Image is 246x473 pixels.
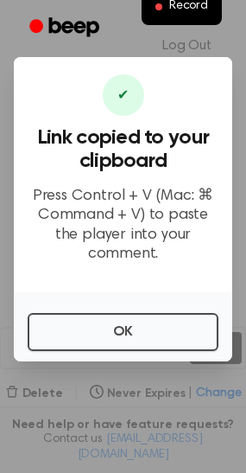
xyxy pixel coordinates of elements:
[145,25,229,67] a: Log Out
[103,74,144,116] div: ✔
[28,313,218,351] button: OK
[28,126,218,173] h3: Link copied to your clipboard
[17,11,115,45] a: Beep
[28,187,218,265] p: Press Control + V (Mac: ⌘ Command + V) to paste the player into your comment.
